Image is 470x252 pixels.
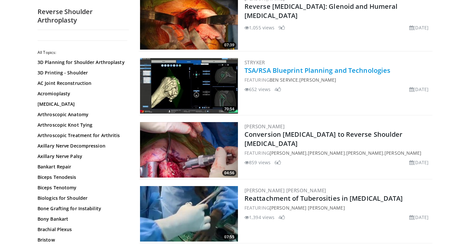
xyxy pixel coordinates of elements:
li: [DATE] [409,24,429,31]
span: 07:39 [222,42,236,48]
li: 1,055 views [244,24,274,31]
a: [PERSON_NAME] [299,77,336,83]
a: 04:56 [140,122,238,178]
a: 07:55 [140,186,238,242]
a: Arthroscopic Knot Tying [38,122,126,128]
a: Biceps Tenotomy [38,184,126,191]
a: [PERSON_NAME] [346,150,383,156]
a: Conversion [MEDICAL_DATA] to Reverse Shoulder [MEDICAL_DATA] [244,130,403,148]
img: 9a80d8db-3505-4387-b959-56739587243e.300x170_q85_crop-smart_upscale.jpg [140,122,238,178]
a: TSA/RSA Blueprint Planning and Technologies [244,66,390,75]
span: 07:55 [222,234,236,240]
li: 9 [278,24,285,31]
div: FEATURING [244,204,431,211]
a: Bankart Repair [38,164,126,170]
a: 3D Printing - Shoulder [38,70,126,76]
div: FEATURING , [244,76,431,83]
span: 70:54 [222,106,236,112]
a: [PERSON_NAME] [308,150,345,156]
li: [DATE] [409,86,429,93]
a: Brachial Plexus [38,226,126,233]
a: Reattachment of Tuberosities in [MEDICAL_DATA] [244,194,403,203]
h2: All Topics: [38,50,127,55]
a: Stryker [244,59,265,66]
a: [PERSON_NAME] [PERSON_NAME] [244,187,326,194]
a: Acromioplasty [38,90,126,97]
a: Axillary Nerve Decompression [38,143,126,149]
a: [PERSON_NAME] [PERSON_NAME] [270,205,345,211]
a: Bone Grafting for Instability [38,205,126,212]
a: [PERSON_NAME] [384,150,421,156]
a: Biceps Tenodesis [38,174,126,181]
img: ac23db38-145c-472e-95a7-72f78602db9c.300x170_q85_crop-smart_upscale.jpg [140,186,238,242]
li: [DATE] [409,214,429,221]
li: [DATE] [409,159,429,166]
a: [PERSON_NAME] [244,123,285,130]
div: FEATURING , , , [244,150,431,156]
img: a4d3b802-610a-4c4d-91a4-ffc1b6f0ec47.300x170_q85_crop-smart_upscale.jpg [140,58,238,114]
a: 70:54 [140,58,238,114]
li: 4 [278,214,285,221]
a: AC Joint Reconstruction [38,80,126,87]
a: Biologics for Shoulder [38,195,126,201]
a: Bony Bankart [38,216,126,222]
a: Arthroscopic Anatomy [38,111,126,118]
a: 3D Planning for Shoulder Arthroplasty [38,59,126,66]
a: Reverse [MEDICAL_DATA]: Glenoid and Humeral [MEDICAL_DATA] [244,2,398,20]
a: Ben Service [270,77,298,83]
a: Axillary Nerve Palsy [38,153,126,160]
a: [MEDICAL_DATA] [38,101,126,107]
a: [PERSON_NAME] [270,150,306,156]
li: 652 views [244,86,271,93]
h2: Reverse Shoulder Arthroplasty [38,8,129,24]
li: 859 views [244,159,271,166]
a: Bristow [38,237,126,243]
li: 6 [274,159,281,166]
span: 04:56 [222,170,236,176]
li: 4 [274,86,281,93]
a: Arthroscopic Treatment for Arthritis [38,132,126,139]
li: 1,394 views [244,214,274,221]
